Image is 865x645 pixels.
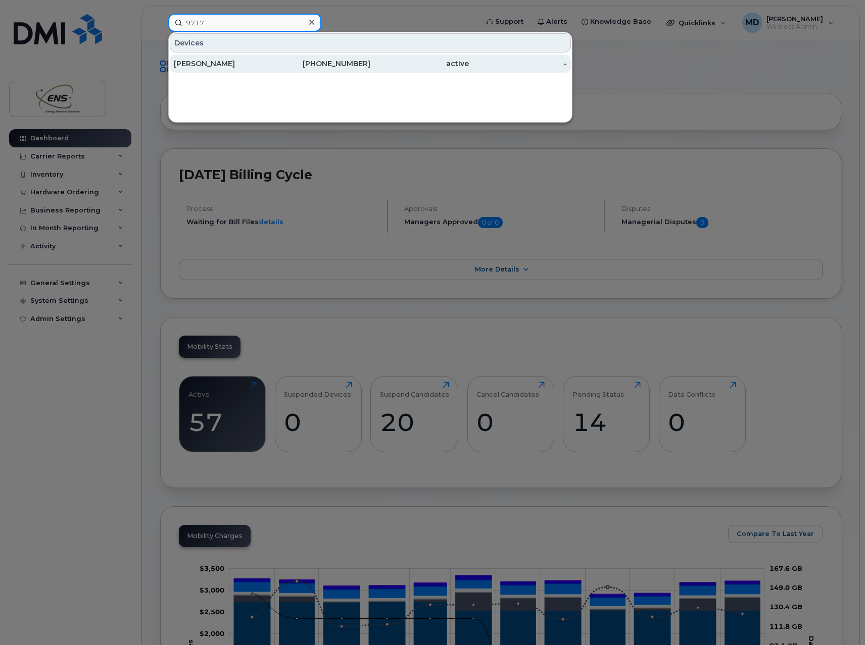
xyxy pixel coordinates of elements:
div: - [469,59,567,69]
div: [PERSON_NAME] [174,59,272,69]
div: Devices [170,33,571,52]
div: [PHONE_NUMBER] [272,59,371,69]
div: active [370,59,469,69]
a: [PERSON_NAME][PHONE_NUMBER]active- [170,55,571,73]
